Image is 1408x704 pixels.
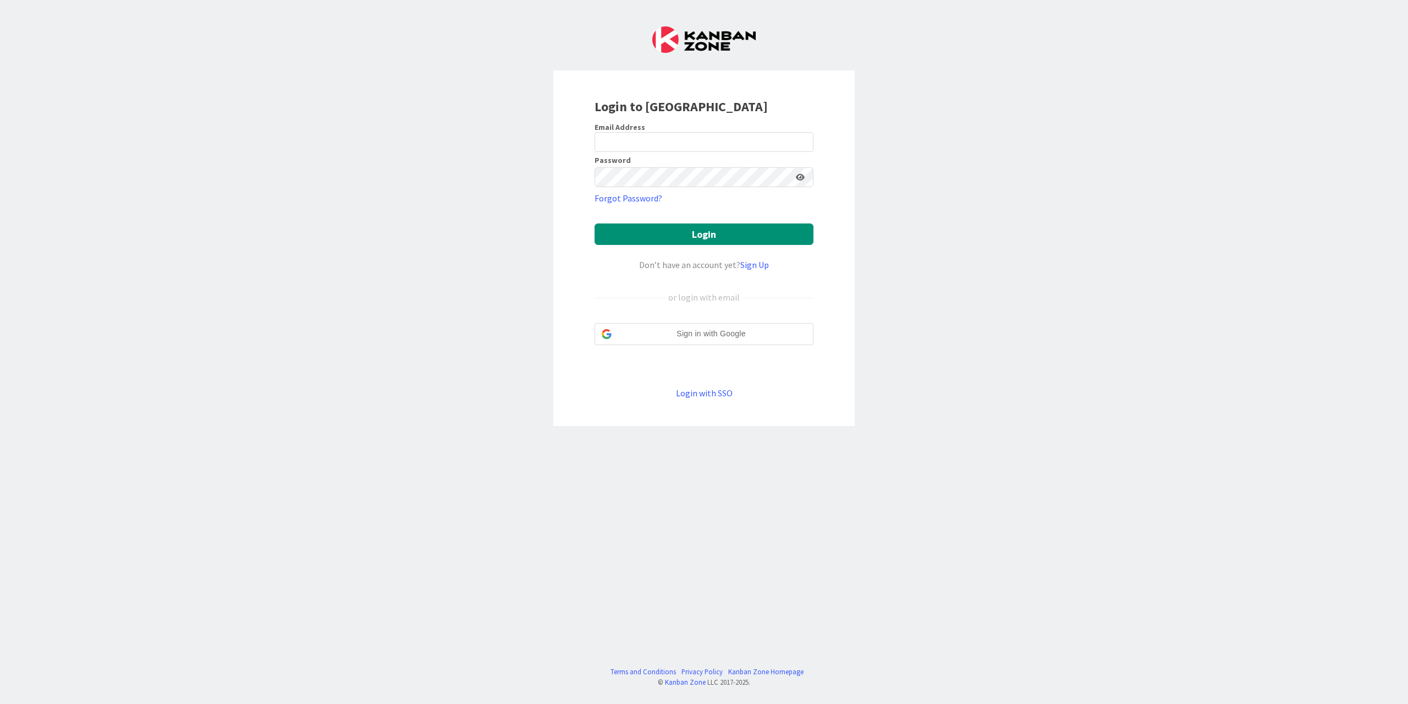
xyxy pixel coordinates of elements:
[595,192,662,205] a: Forgot Password?
[595,156,631,164] label: Password
[595,258,813,271] div: Don’t have an account yet?
[681,667,723,677] a: Privacy Policy
[589,344,819,368] iframe: Sign in with Google Button
[665,291,743,304] div: or login with email
[740,259,769,270] a: Sign Up
[728,667,804,677] a: Kanban Zone Homepage
[610,667,676,677] a: Terms and Conditions
[595,223,813,245] button: Login
[616,328,806,340] span: Sign in with Google
[595,98,768,115] b: Login to [GEOGRAPHIC_DATA]
[665,678,706,686] a: Kanban Zone
[652,26,756,53] img: Kanban Zone
[595,122,645,132] label: Email Address
[676,388,733,399] a: Login with SSO
[595,344,813,368] div: Sign in with Google. Opens in new tab
[605,677,804,687] div: © LLC 2017- 2025 .
[595,323,813,345] div: Sign in with Google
